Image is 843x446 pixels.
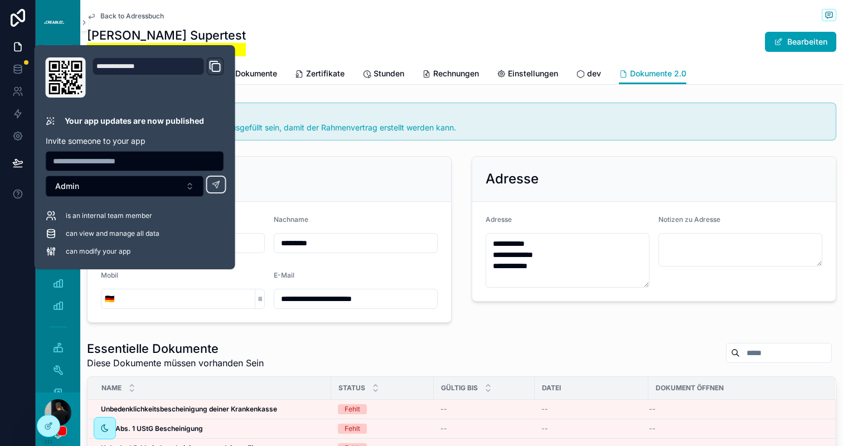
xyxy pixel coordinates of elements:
span: -- [649,424,656,433]
a: Back to Adressbuch [87,12,164,21]
span: 🇩🇪 [105,293,114,304]
mark: Subunternehmer [87,43,246,56]
span: -- [440,405,447,414]
h1: Essentielle Dokumente [87,341,264,356]
span: Dokument öffnen [656,384,724,392]
a: Dokumente [224,64,277,86]
span: Back to Adressbuch [100,12,164,21]
button: Bearbeiten [765,32,836,52]
span: is an internal team member [66,211,152,220]
span: Dokumente 2.0 [630,68,686,79]
span: Name [101,384,122,392]
button: Select Button [46,176,204,197]
span: Nachname [274,215,308,224]
span: -- [440,424,447,433]
h5: Essentielle Infos ausfüllen [110,112,827,120]
span: -- [541,424,548,433]
strong: § 19 Abs. 1 UStG Bescheinigung [101,424,203,433]
span: can view and manage all data [66,229,159,238]
a: Rechnungen [422,64,479,86]
a: Stunden [362,64,404,86]
span: Notizen zu Adresse [658,215,720,224]
span: Mobil [101,271,118,279]
span: Stunden [374,68,404,79]
span: Einstellungen [508,68,558,79]
span: Status [338,384,365,392]
span: Adresse [486,215,512,224]
span: Datei [542,384,561,392]
span: Diese essentiellen Infos müssen ausgefüllt sein, damit der Rahmenvertrag erstellt werden kann. [110,123,456,132]
span: Zertifikate [306,68,345,79]
div: Fehlt [345,424,360,434]
span: Gültig bis [441,384,478,392]
div: Domain and Custom Link [93,57,224,98]
span: dev [587,68,601,79]
p: Your app updates are now published [65,115,204,127]
strong: Unbedenklichkeitsbescheinigung deiner Krankenkasse [101,405,277,413]
span: Admin [55,181,79,192]
span: can modify your app [66,247,130,256]
p: Invite someone to your app [46,135,224,147]
span: Rechnungen [433,68,479,79]
h1: [PERSON_NAME] Supertest [87,27,246,43]
img: App logo [42,20,74,25]
button: Select Button [101,289,118,309]
h2: Adresse [486,170,539,188]
div: Fehlt [345,404,360,414]
span: Diese Dokumente müssen vorhanden Sein [87,356,264,370]
a: Dokumente 2.0 [619,64,686,85]
a: Zertifikate [295,64,345,86]
span: Dokumente [235,68,277,79]
div: Diese essentiellen Infos müssen ausgefüllt sein, damit der Rahmenvertrag erstellt werden kann. [110,122,827,133]
a: Einstellungen [497,64,558,86]
span: E-Mail [274,271,294,279]
span: -- [649,405,656,414]
span: -- [541,405,548,414]
a: dev [576,64,601,86]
